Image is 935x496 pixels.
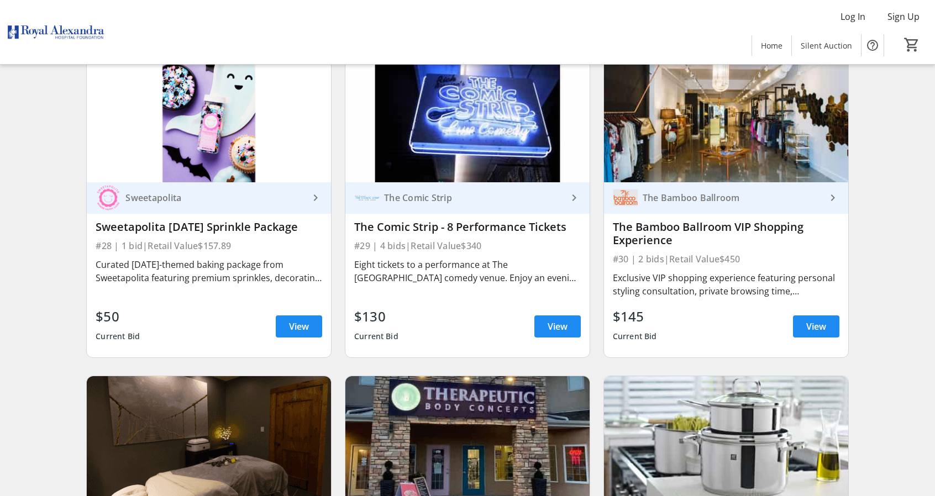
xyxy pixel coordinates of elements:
img: The Bamboo Ballroom [613,185,638,210]
a: View [793,315,839,337]
button: Cart [902,35,922,55]
div: #29 | 4 bids | Retail Value $340 [354,238,581,254]
button: Log In [832,8,874,25]
span: Silent Auction [801,40,852,51]
div: $130 [354,307,398,326]
div: The Comic Strip - 8 Performance Tickets [354,220,581,234]
img: The Bamboo Ballroom VIP Shopping Experience [604,45,848,182]
div: Curated [DATE]-themed baking package from Sweetapolita featuring premium sprinkles, decorating su... [96,258,322,284]
mat-icon: keyboard_arrow_right [309,191,322,204]
div: $145 [613,307,657,326]
a: View [276,315,322,337]
mat-icon: keyboard_arrow_right [568,191,581,204]
img: The Comic Strip [354,185,380,210]
a: The Bamboo BallroomThe Bamboo Ballroom [604,182,848,214]
img: Sweetapolita [96,185,121,210]
div: Current Bid [96,326,140,346]
span: View [806,320,826,333]
span: View [548,320,568,333]
div: $50 [96,307,140,326]
span: Sign Up [887,10,920,23]
img: The Comic Strip - 8 Performance Tickets [345,45,590,182]
mat-icon: keyboard_arrow_right [826,191,839,204]
a: View [534,315,581,337]
img: Royal Alexandra Hospital Foundation's Logo [7,4,105,60]
button: Help [862,34,884,56]
span: View [289,320,309,333]
a: Silent Auction [792,35,861,56]
div: Sweetapolita [121,192,309,203]
span: Home [761,40,782,51]
div: Exclusive VIP shopping experience featuring personal styling consultation, private browsing time,... [613,271,839,298]
div: Current Bid [613,326,657,346]
div: The Bamboo Ballroom VIP Shopping Experience [613,220,839,247]
div: Sweetapolita [DATE] Sprinkle Package [96,220,322,234]
div: #28 | 1 bid | Retail Value $157.89 [96,238,322,254]
span: Log In [841,10,865,23]
a: SweetapolitaSweetapolita [87,182,331,214]
div: #30 | 2 bids | Retail Value $450 [613,251,839,267]
div: Current Bid [354,326,398,346]
div: The Comic Strip [380,192,568,203]
a: Home [752,35,791,56]
img: Sweetapolita Halloween Sprinkle Package [87,45,331,182]
a: The Comic StripThe Comic Strip [345,182,590,214]
div: Eight tickets to a performance at The [GEOGRAPHIC_DATA] comedy venue. Enjoy an evening of profess... [354,258,581,284]
button: Sign Up [879,8,928,25]
div: The Bamboo Ballroom [638,192,826,203]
